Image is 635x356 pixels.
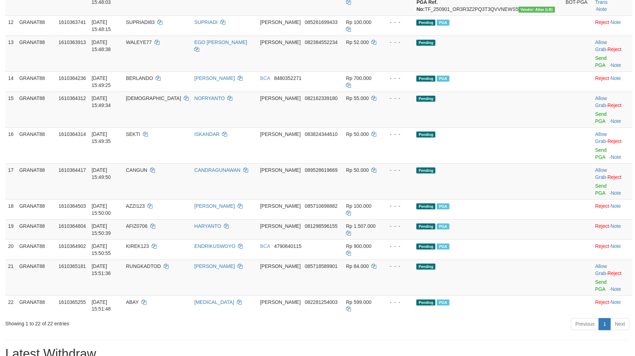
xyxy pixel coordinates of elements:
span: · [595,263,608,276]
a: Send PGA [595,55,607,68]
td: · [592,199,633,219]
span: Rp 84.000 [346,263,369,269]
span: [PERSON_NAME] [260,263,301,269]
span: Copy 085710698882 to clipboard [305,203,338,209]
span: [DATE] 15:48:38 [92,39,111,52]
span: [DATE] 15:49:34 [92,95,111,108]
div: - - - [384,299,411,306]
span: Pending [416,20,435,26]
a: Allow Grab [595,39,607,52]
a: SUPRIADI [194,19,218,25]
span: [DATE] 15:51:48 [92,299,111,312]
td: 15 [5,92,17,127]
a: Send PGA [595,279,607,292]
a: Send PGA [595,183,607,196]
div: - - - [384,223,411,230]
span: KIREK123 [126,243,149,249]
span: 1610364503 [58,203,86,209]
a: Note [611,118,621,124]
span: Rp 599.000 [346,299,371,305]
span: 1610363913 [58,39,86,45]
span: Pending [416,76,435,82]
span: 1610365255 [58,299,86,305]
a: Note [611,286,621,292]
div: - - - [384,167,411,174]
span: [DATE] 15:49:35 [92,131,111,144]
span: Pending [416,132,435,138]
span: [PERSON_NAME] [260,299,301,305]
a: Note [611,203,621,209]
span: [PERSON_NAME] [260,203,301,209]
a: Allow Grab [595,95,607,108]
span: Copy 085261699433 to clipboard [305,19,338,25]
span: [DATE] 15:50:55 [92,243,111,256]
a: [PERSON_NAME] [194,75,235,81]
td: · [592,36,633,71]
td: 21 [5,260,17,295]
a: Note [611,62,621,68]
span: Copy 082384552234 to clipboard [305,39,338,45]
span: Pending [416,168,435,174]
span: Marked by bgndedek [437,204,449,210]
span: ABAY [126,299,139,305]
a: Send PGA [595,147,607,160]
span: Marked by bgnzaza [437,76,449,82]
a: Previous [571,318,599,330]
span: Rp 900.000 [346,243,371,249]
a: Note [611,243,621,249]
td: GRANAT88 [17,219,56,239]
span: Copy 082162339180 to clipboard [305,95,338,101]
td: GRANAT88 [17,92,56,127]
td: GRANAT88 [17,239,56,260]
span: CANGUN [126,167,147,173]
span: AFIZ0706 [126,223,147,229]
span: Rp 55.000 [346,95,369,101]
td: 22 [5,295,17,316]
span: Marked by bgndedek [437,224,449,230]
td: · [592,127,633,163]
td: GRANAT88 [17,127,56,163]
a: Note [611,75,621,81]
td: GRANAT88 [17,36,56,71]
span: [DATE] 15:50:39 [92,223,111,236]
div: Showing 1 to 22 of 22 entries [5,318,259,327]
span: Pending [416,40,435,46]
span: Pending [416,204,435,210]
span: Copy 089528619669 to clipboard [305,167,338,173]
span: 1610364417 [58,167,86,173]
span: · [595,131,608,144]
td: GRANAT88 [17,199,56,219]
a: ISKANDAR [194,131,220,137]
span: Pending [416,224,435,230]
span: Pending [416,300,435,306]
a: Reject [595,75,609,81]
a: Reject [595,19,609,25]
td: GRANAT88 [17,295,56,316]
span: [PERSON_NAME] [260,131,301,137]
a: CANDRAGUNAWAN [194,167,240,173]
a: Note [611,19,621,25]
a: Reject [608,174,622,180]
a: HARYANTO [194,223,221,229]
span: 1610364314 [58,131,86,137]
td: · [592,71,633,92]
a: Reject [608,138,622,144]
td: 18 [5,199,17,219]
span: BERLANDO [126,75,153,81]
a: Note [611,299,621,305]
td: GRANAT88 [17,163,56,199]
td: 16 [5,127,17,163]
span: [PERSON_NAME] [260,19,301,25]
div: - - - [384,95,411,102]
span: [PERSON_NAME] [260,167,301,173]
td: 13 [5,36,17,71]
span: · [595,167,608,180]
span: BCA [260,75,270,81]
div: - - - [384,131,411,138]
a: Reject [608,270,622,276]
td: · [592,92,633,127]
span: AZZI123 [126,203,145,209]
div: - - - [384,75,411,82]
span: Marked by bgndedek [437,300,449,306]
a: 1 [599,318,611,330]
